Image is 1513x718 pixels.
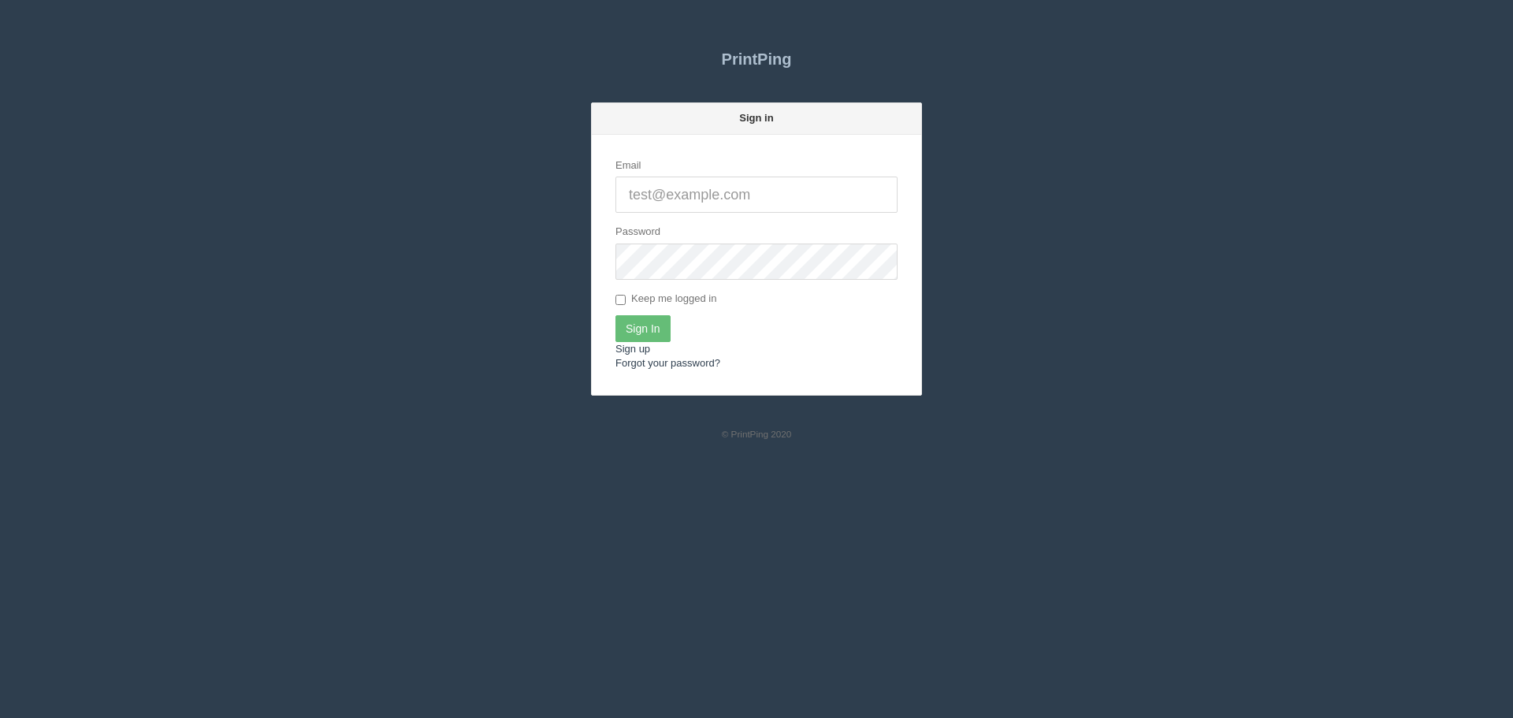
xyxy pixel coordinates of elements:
a: PrintPing [591,39,922,79]
input: test@example.com [615,177,898,213]
label: Password [615,225,660,240]
label: Keep me logged in [615,292,716,307]
small: © PrintPing 2020 [722,429,792,439]
input: Sign In [615,315,671,342]
a: Sign up [615,343,650,355]
a: Forgot your password? [615,357,720,369]
label: Email [615,158,641,173]
input: Keep me logged in [615,295,626,305]
strong: Sign in [739,112,773,124]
